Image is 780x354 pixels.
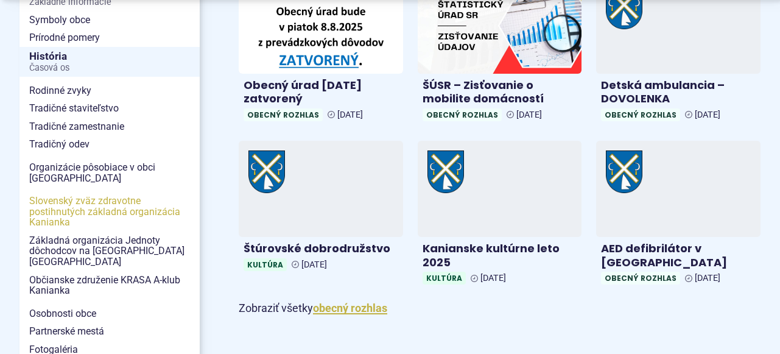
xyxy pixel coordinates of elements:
[418,141,582,290] a: Kanianske kultúrne leto 2025 Kultúra [DATE]
[423,79,577,106] h4: ŠÚSR – Zisťovanie o mobilite domácností
[423,108,502,121] span: Obecný rozhlas
[29,99,190,118] span: Tradičné staviteľstvo
[19,99,200,118] a: Tradičné staviteľstvo
[19,192,200,232] a: Slovenský zväz zdravotne postihnutých základná organizácia Kanianka
[29,135,190,154] span: Tradičný odev
[29,47,190,77] span: História
[19,322,200,341] a: Partnerské mestá
[29,11,190,29] span: Symboly obce
[601,108,680,121] span: Obecný rozhlas
[239,141,403,276] a: Štúrovské dobrodružstvo Kultúra [DATE]
[19,271,200,300] a: Občianske združenie KRASA A-klub Kanianka
[244,242,398,256] h4: Štúrovské dobrodružstvo
[244,79,398,106] h4: Obecný úrad [DATE] zatvorený
[19,47,200,77] a: HistóriaČasová os
[244,108,323,121] span: Obecný rozhlas
[19,232,200,271] a: Základná organizácia Jednoty dôchodcov na [GEOGRAPHIC_DATA] [GEOGRAPHIC_DATA]
[29,158,190,187] span: Organizácie pôsobiace v obci [GEOGRAPHIC_DATA]
[601,272,680,285] span: Obecný rozhlas
[19,118,200,136] a: Tradičné zamestnanie
[29,322,190,341] span: Partnerské mestá
[301,260,327,270] span: [DATE]
[19,135,200,154] a: Tradičný odev
[19,11,200,29] a: Symboly obce
[596,141,761,290] a: AED defibrilátor v [GEOGRAPHIC_DATA] Obecný rozhlas [DATE]
[337,110,363,120] span: [DATE]
[19,305,200,323] a: Osobnosti obce
[601,79,756,106] h4: Detská ambulancia – DOVOLENKA
[29,118,190,136] span: Tradičné zamestnanie
[601,242,756,269] h4: AED defibrilátor v [GEOGRAPHIC_DATA]
[29,29,190,47] span: Prírodné pomery
[695,273,720,283] span: [DATE]
[244,258,287,271] span: Kultúra
[423,242,577,269] h4: Kanianske kultúrne leto 2025
[29,232,190,271] span: Základná organizácia Jednoty dôchodcov na [GEOGRAPHIC_DATA] [GEOGRAPHIC_DATA]
[480,273,506,283] span: [DATE]
[695,110,720,120] span: [DATE]
[29,82,190,100] span: Rodinné zvyky
[29,271,190,300] span: Občianske združenie KRASA A-klub Kanianka
[239,299,761,318] p: Zobraziť všetky
[19,29,200,47] a: Prírodné pomery
[19,158,200,187] a: Organizácie pôsobiace v obci [GEOGRAPHIC_DATA]
[19,82,200,100] a: Rodinné zvyky
[29,192,190,232] span: Slovenský zväz zdravotne postihnutých základná organizácia Kanianka
[29,63,190,73] span: Časová os
[423,272,466,285] span: Kultúra
[29,305,190,323] span: Osobnosti obce
[516,110,542,120] span: [DATE]
[313,302,387,314] a: Zobraziť kategóriu obecný rozhlas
